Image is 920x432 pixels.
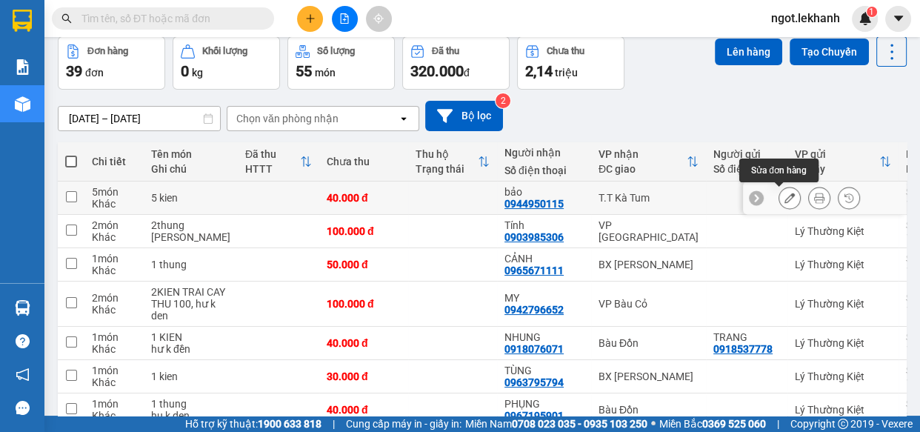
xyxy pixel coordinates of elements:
[779,187,801,209] div: Sửa đơn hàng
[504,186,584,198] div: bảo
[795,298,891,310] div: Lý Thường Kiệt
[92,376,136,388] div: Khác
[192,67,203,79] span: kg
[504,292,584,304] div: MY
[525,62,553,80] span: 2,14
[15,59,30,75] img: solution-icon
[517,36,624,90] button: Chưa thu2,14 triệu
[599,259,699,270] div: BX [PERSON_NAME]
[61,13,72,24] span: search
[759,9,852,27] span: ngot.lekhanh
[87,46,128,56] div: Đơn hàng
[869,7,874,17] span: 1
[245,163,300,175] div: HTTT
[151,298,230,322] div: THU 100, hư k den
[92,219,136,231] div: 2 món
[327,259,401,270] div: 50.000 đ
[327,156,401,167] div: Chưa thu
[151,231,230,243] div: mai nhan
[13,13,131,48] div: Lý Thường Kiệt
[66,62,82,80] span: 39
[13,14,36,30] span: Gửi:
[92,231,136,243] div: Khác
[151,259,230,270] div: 1 thung
[795,259,891,270] div: Lý Thường Kiệt
[13,10,32,32] img: logo-vxr
[504,331,584,343] div: NHUNG
[245,148,300,160] div: Đã thu
[327,225,401,237] div: 100.000 đ
[464,67,470,79] span: đ
[151,192,230,204] div: 5 kien
[504,410,564,422] div: 0967195901
[713,331,780,343] div: TRANG
[599,192,699,204] div: T.T Kà Tum
[92,410,136,422] div: Khác
[599,219,699,243] div: VP [GEOGRAPHIC_DATA]
[504,376,564,388] div: 0963795794
[15,96,30,112] img: warehouse-icon
[795,337,891,349] div: Lý Thường Kiệt
[151,331,230,343] div: 1 KIEN
[139,99,160,115] span: CC :
[92,253,136,265] div: 1 món
[651,421,656,427] span: ⚪️
[92,398,136,410] div: 1 món
[151,398,230,410] div: 1 thung
[238,142,319,182] th: Toggle SortBy
[795,370,891,382] div: Lý Thường Kiệt
[287,36,395,90] button: Số lượng55món
[416,148,478,160] div: Thu hộ
[151,219,230,231] div: 2thung
[315,67,336,79] span: món
[790,39,869,65] button: Tạo Chuyến
[173,36,280,90] button: Khối lượng0kg
[425,101,503,131] button: Bộ lọc
[141,48,292,66] div: Tính
[92,343,136,355] div: Khác
[599,404,699,416] div: Bàu Đồn
[504,219,584,231] div: Tính
[297,6,323,32] button: plus
[715,39,782,65] button: Lên hàng
[151,343,230,355] div: hư k đền
[410,62,464,80] span: 320.000
[398,113,410,124] svg: open
[92,265,136,276] div: Khác
[795,148,879,160] div: VP gửi
[555,67,578,79] span: triệu
[151,148,230,160] div: Tên món
[332,6,358,32] button: file-add
[504,165,584,176] div: Số điện thoại
[504,265,564,276] div: 0965671111
[599,337,699,349] div: Bàu Đồn
[599,163,687,175] div: ĐC giao
[181,62,189,80] span: 0
[777,416,779,432] span: |
[151,370,230,382] div: 1 kien
[16,368,30,382] span: notification
[58,36,165,90] button: Đơn hàng39đơn
[139,96,293,116] div: 100.000
[202,46,247,56] div: Khối lượng
[141,66,292,87] div: 0903985306
[92,304,136,316] div: Khác
[15,300,30,316] img: warehouse-icon
[327,192,401,204] div: 40.000 đ
[599,370,699,382] div: BX [PERSON_NAME]
[327,404,401,416] div: 40.000 đ
[327,298,401,310] div: 100.000 đ
[547,46,584,56] div: Chưa thu
[327,337,401,349] div: 40.000 đ
[141,13,292,48] div: VP [GEOGRAPHIC_DATA]
[599,148,687,160] div: VP nhận
[59,107,220,130] input: Select a date range.
[512,418,647,430] strong: 0708 023 035 - 0935 103 250
[713,163,780,175] div: Số điện thoại
[859,12,872,25] img: icon-new-feature
[432,46,459,56] div: Đã thu
[787,142,899,182] th: Toggle SortBy
[92,198,136,210] div: Khác
[416,163,478,175] div: Trạng thái
[739,159,819,182] div: Sửa đơn hàng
